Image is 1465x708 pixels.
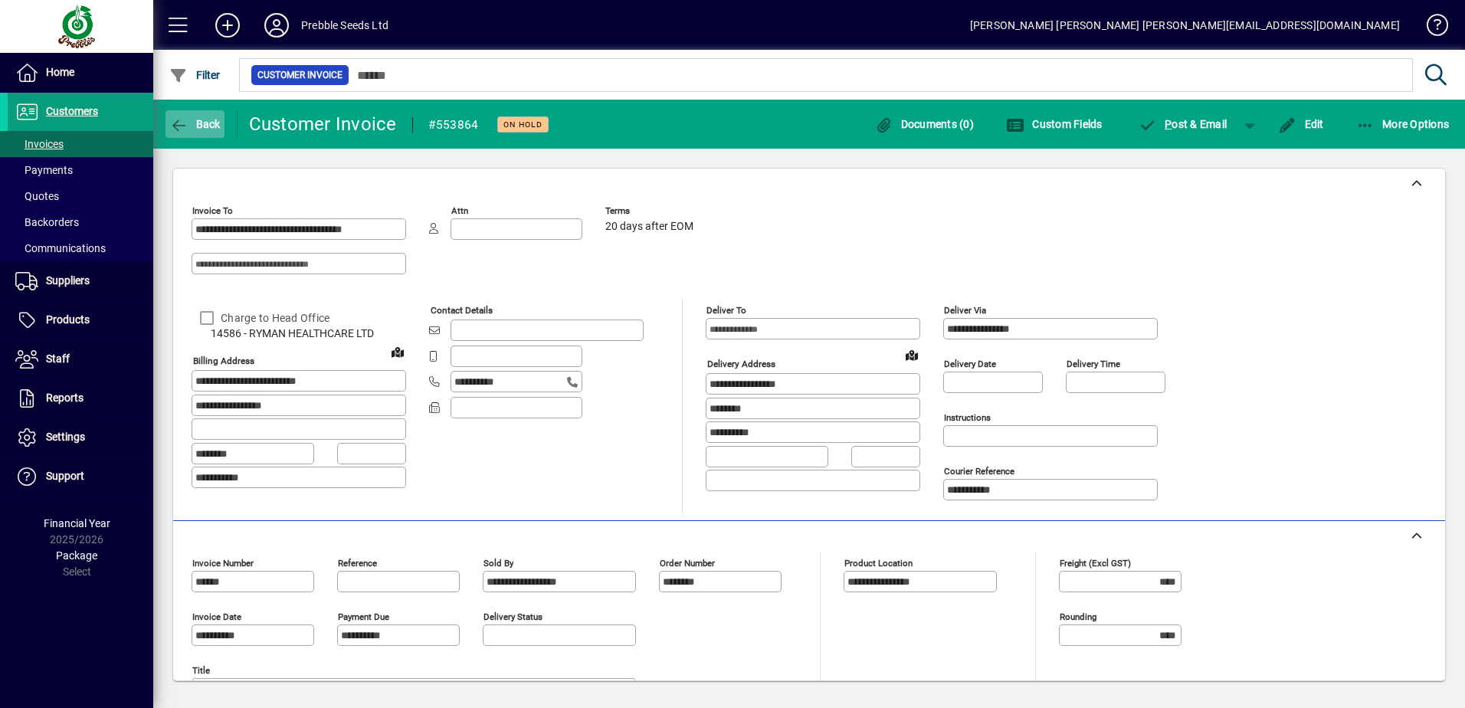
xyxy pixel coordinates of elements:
button: Profile [252,11,301,39]
span: Customer Invoice [257,67,342,83]
button: Custom Fields [1002,110,1106,138]
div: [PERSON_NAME] [PERSON_NAME] [PERSON_NAME][EMAIL_ADDRESS][DOMAIN_NAME] [970,13,1400,38]
mat-label: Title [192,665,210,676]
mat-label: Delivery status [483,611,542,622]
mat-label: Invoice date [192,611,241,622]
a: Communications [8,235,153,261]
a: Settings [8,418,153,457]
span: Package [56,549,97,562]
a: Backorders [8,209,153,235]
button: Post & Email [1131,110,1235,138]
mat-label: Attn [451,205,468,216]
span: Communications [15,242,106,254]
a: Suppliers [8,262,153,300]
mat-label: Product location [844,558,913,569]
button: Add [203,11,252,39]
span: 14586 - RYMAN HEALTHCARE LTD [192,326,406,342]
span: Quotes [15,190,59,202]
mat-label: Delivery time [1067,359,1120,369]
mat-label: Freight (excl GST) [1060,558,1131,569]
span: Financial Year [44,517,110,529]
span: Back [169,118,221,130]
mat-label: Reference [338,558,377,569]
span: Payments [15,164,73,176]
div: #553864 [428,113,479,137]
button: More Options [1352,110,1454,138]
button: Edit [1274,110,1328,138]
mat-label: Deliver To [706,305,746,316]
mat-label: Instructions [944,412,991,423]
button: Documents (0) [870,110,978,138]
mat-label: Sold by [483,558,513,569]
span: Edit [1278,118,1324,130]
button: Back [166,110,225,138]
a: View on map [900,343,924,367]
span: More Options [1356,118,1450,130]
span: Backorders [15,216,79,228]
mat-label: Delivery date [944,359,996,369]
span: P [1165,118,1172,130]
mat-label: Rounding [1060,611,1096,622]
span: Customers [46,105,98,117]
span: Filter [169,69,221,81]
span: Reports [46,392,84,404]
a: View on map [385,339,410,364]
span: Terms [605,206,697,216]
mat-label: Order number [660,558,715,569]
a: Home [8,54,153,92]
a: Invoices [8,131,153,157]
a: Support [8,457,153,496]
div: Prebble Seeds Ltd [301,13,388,38]
button: Filter [166,61,225,89]
span: Invoices [15,138,64,150]
span: Staff [46,352,70,365]
a: Products [8,301,153,339]
a: Reports [8,379,153,418]
app-page-header-button: Back [153,110,238,138]
mat-label: Invoice number [192,558,254,569]
div: Customer Invoice [249,112,397,136]
span: ost & Email [1139,118,1227,130]
span: Documents (0) [874,118,974,130]
a: Quotes [8,183,153,209]
span: Support [46,470,84,482]
mat-label: Invoice To [192,205,233,216]
span: Settings [46,431,85,443]
span: Suppliers [46,274,90,287]
a: Staff [8,340,153,379]
mat-label: Courier Reference [944,466,1014,477]
span: On hold [503,120,542,129]
span: Home [46,66,74,78]
span: Custom Fields [1006,118,1103,130]
span: 20 days after EOM [605,221,693,233]
a: Knowledge Base [1415,3,1446,53]
mat-label: Deliver via [944,305,986,316]
span: Products [46,313,90,326]
mat-label: Payment due [338,611,389,622]
a: Payments [8,157,153,183]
